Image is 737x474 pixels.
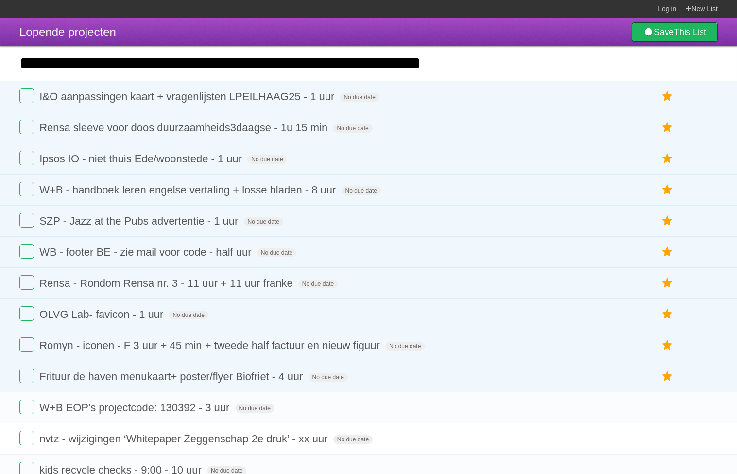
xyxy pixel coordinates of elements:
[340,93,379,102] span: No due date
[658,151,677,167] label: Star task
[39,215,240,227] span: SZP - Jazz at the Pubs advertentie - 1 uur
[247,155,287,164] span: No due date
[244,217,283,226] span: No due date
[257,248,296,257] span: No due date
[19,151,34,165] label: Done
[342,186,381,195] span: No due date
[19,431,34,445] label: Done
[39,184,338,196] span: W+B - handboek leren engelse vertaling + losse bladen - 8 uur
[169,311,208,319] span: No due date
[658,369,677,385] label: Star task
[298,280,338,288] span: No due date
[39,433,330,445] span: nvtz - wijzigingen ‘Whitepaper Zeggenschap 2e druk’ - xx uur
[658,306,677,322] label: Star task
[19,337,34,352] label: Done
[39,308,166,320] span: OLVG Lab- favicon - 1 uur
[333,124,372,133] span: No due date
[674,27,706,37] b: This List
[19,400,34,414] label: Done
[658,182,677,198] label: Star task
[333,435,373,444] span: No due date
[19,213,34,228] label: Done
[39,277,295,289] span: Rensa - Rondom Rensa nr. 3 - 11 uur + 11 uur franke
[658,213,677,229] label: Star task
[658,120,677,136] label: Star task
[39,402,232,414] span: W+B EOP's projectcode: 130392 - 3 uur
[19,25,116,38] span: Lopende projecten
[658,244,677,260] label: Star task
[632,22,718,42] a: SaveThis List
[19,275,34,290] label: Done
[385,342,425,351] span: No due date
[658,275,677,291] label: Star task
[235,404,274,413] span: No due date
[39,339,382,351] span: Romyn - iconen - F 3 uur + 45 min + tweede half factuur en nieuw figuur
[39,122,330,134] span: Rensa sleeve voor doos duurzaamheids3daagse - 1u 15 min
[39,153,244,165] span: Ipsos IO - niet thuis Ede/woonstede - 1 uur
[39,370,305,383] span: Frituur de haven menukaart+ poster/flyer Biofriet - 4 uur
[19,182,34,196] label: Done
[658,337,677,353] label: Star task
[19,369,34,383] label: Done
[39,90,337,103] span: I&O aanpassingen kaart + vragenlijsten LPEILHAAG25 - 1 uur
[19,244,34,259] label: Done
[658,88,677,105] label: Star task
[309,373,348,382] span: No due date
[19,120,34,134] label: Done
[19,306,34,321] label: Done
[19,88,34,103] label: Done
[39,246,254,258] span: WB - footer BE - zie mail voor code - half uur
